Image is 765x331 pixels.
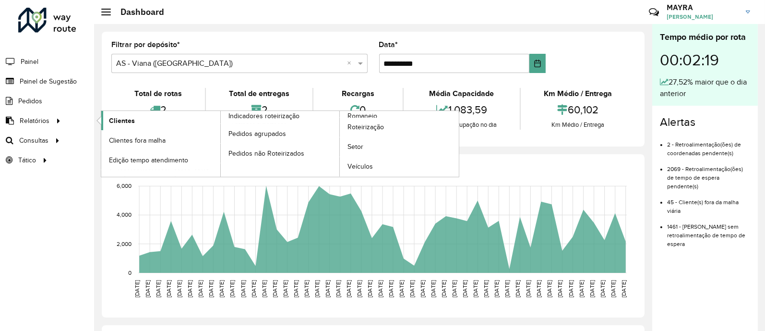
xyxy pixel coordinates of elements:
[667,12,739,21] span: [PERSON_NAME]
[514,280,521,297] text: [DATE]
[610,280,616,297] text: [DATE]
[20,76,77,86] span: Painel de Sugestão
[314,280,320,297] text: [DATE]
[472,280,478,297] text: [DATE]
[114,88,203,99] div: Total de rotas
[117,212,131,218] text: 4,000
[208,99,310,120] div: 2
[525,280,531,297] text: [DATE]
[367,280,373,297] text: [DATE]
[166,280,172,297] text: [DATE]
[117,241,131,247] text: 2,000
[523,99,633,120] div: 60,102
[128,270,131,276] text: 0
[111,39,180,50] label: Filtrar por depósito
[101,131,220,150] a: Clientes fora malha
[316,88,400,99] div: Recargas
[589,280,595,297] text: [DATE]
[21,57,38,67] span: Painel
[536,280,542,297] text: [DATE]
[101,111,340,177] a: Indicadores roteirização
[347,142,363,152] span: Setor
[667,3,739,12] h3: MAYRA
[109,135,166,146] span: Clientes fora malha
[272,280,278,297] text: [DATE]
[388,280,394,297] text: [DATE]
[340,157,459,176] a: Veículos
[197,280,203,297] text: [DATE]
[347,111,377,121] span: Romaneio
[406,99,517,120] div: 1.083,59
[578,280,585,297] text: [DATE]
[176,280,182,297] text: [DATE]
[117,183,131,189] text: 6,000
[529,54,546,73] button: Choose Date
[229,280,236,297] text: [DATE]
[347,161,373,172] span: Veículos
[335,280,341,297] text: [DATE]
[599,280,606,297] text: [DATE]
[114,99,203,120] div: 2
[101,150,220,170] a: Edição tempo atendimento
[356,280,362,297] text: [DATE]
[406,120,517,130] div: Média de ocupação no dia
[340,118,459,137] a: Roteirização
[218,280,225,297] text: [DATE]
[19,135,48,146] span: Consultas
[111,7,164,17] h2: Dashboard
[101,111,220,130] a: Clientes
[379,39,398,50] label: Data
[441,280,447,297] text: [DATE]
[568,280,574,297] text: [DATE]
[144,280,151,297] text: [DATE]
[134,280,140,297] text: [DATE]
[303,280,310,297] text: [DATE]
[398,280,405,297] text: [DATE]
[557,280,563,297] text: [DATE]
[109,155,188,165] span: Edição tempo atendimento
[282,280,288,297] text: [DATE]
[228,148,304,159] span: Pedidos não Roteirizados
[251,280,257,297] text: [DATE]
[208,280,214,297] text: [DATE]
[316,99,400,120] div: 0
[504,280,510,297] text: [DATE]
[660,44,750,76] div: 00:02:19
[346,280,352,297] text: [DATE]
[347,58,356,69] span: Clear all
[430,280,436,297] text: [DATE]
[644,2,664,23] a: Contato Rápido
[324,280,331,297] text: [DATE]
[377,280,383,297] text: [DATE]
[667,133,750,158] li: 2 - Retroalimentação(ões) de coordenadas pendente(s)
[20,116,49,126] span: Relatórios
[340,137,459,157] a: Setor
[660,76,750,99] div: 27,52% maior que o dia anterior
[523,120,633,130] div: Km Médio / Entrega
[451,280,457,297] text: [DATE]
[221,124,340,143] a: Pedidos agrupados
[523,88,633,99] div: Km Médio / Entrega
[240,280,246,297] text: [DATE]
[221,144,340,163] a: Pedidos não Roteirizados
[621,280,627,297] text: [DATE]
[419,280,426,297] text: [DATE]
[660,31,750,44] div: Tempo médio por rota
[347,122,384,132] span: Roteirização
[547,280,553,297] text: [DATE]
[187,280,193,297] text: [DATE]
[208,88,310,99] div: Total de entregas
[667,191,750,215] li: 45 - Cliente(s) fora da malha viária
[293,280,299,297] text: [DATE]
[221,111,459,177] a: Romaneio
[155,280,161,297] text: [DATE]
[228,129,286,139] span: Pedidos agrupados
[667,158,750,191] li: 2069 - Retroalimentação(ões) de tempo de espera pendente(s)
[18,155,36,165] span: Tático
[261,280,267,297] text: [DATE]
[667,215,750,248] li: 1461 - [PERSON_NAME] sem retroalimentação de tempo de espera
[109,116,135,126] span: Clientes
[462,280,468,297] text: [DATE]
[228,111,299,121] span: Indicadores roteirização
[660,115,750,129] h4: Alertas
